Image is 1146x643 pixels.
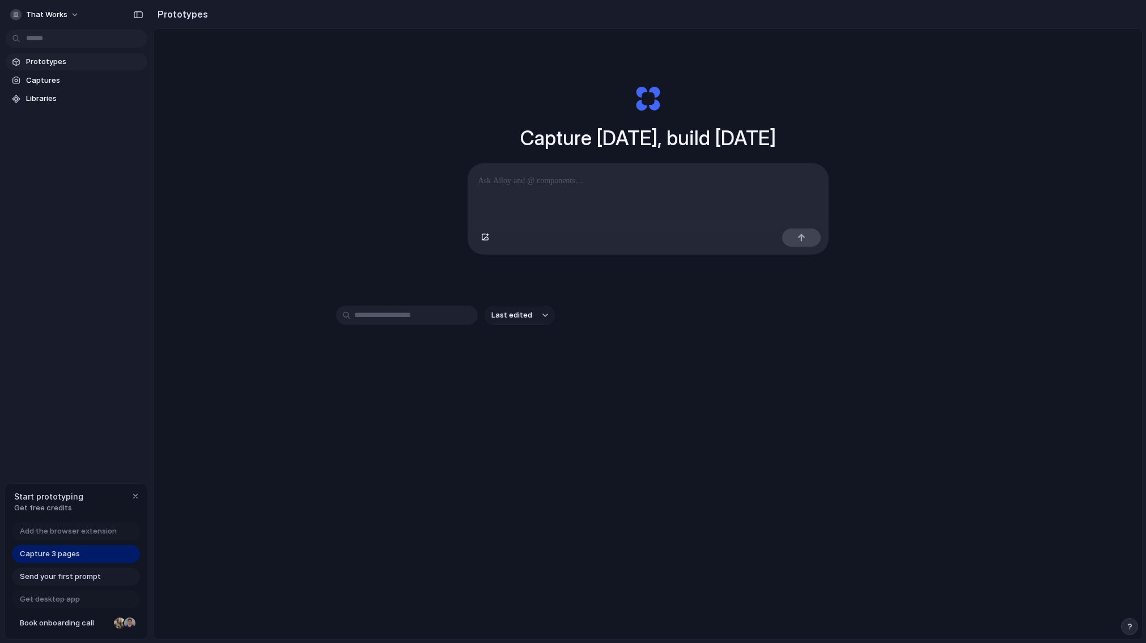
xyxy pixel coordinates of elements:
[520,123,776,153] h1: Capture [DATE], build [DATE]
[491,310,532,321] span: Last edited
[20,617,109,629] span: Book onboarding call
[113,616,126,630] div: Nicole Kubica
[6,53,147,70] a: Prototypes
[20,594,80,605] span: Get desktop app
[26,9,67,20] span: That Works
[20,571,101,582] span: Send your first prompt
[20,526,117,537] span: Add the browser extension
[14,490,83,502] span: Start prototyping
[153,7,208,21] h2: Prototypes
[26,56,143,67] span: Prototypes
[12,614,140,632] a: Book onboarding call
[20,548,80,560] span: Capture 3 pages
[6,90,147,107] a: Libraries
[6,72,147,89] a: Captures
[26,75,143,86] span: Captures
[6,6,85,24] button: That Works
[123,616,137,630] div: Christian Iacullo
[26,93,143,104] span: Libraries
[14,502,83,514] span: Get free credits
[485,306,555,325] button: Last edited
